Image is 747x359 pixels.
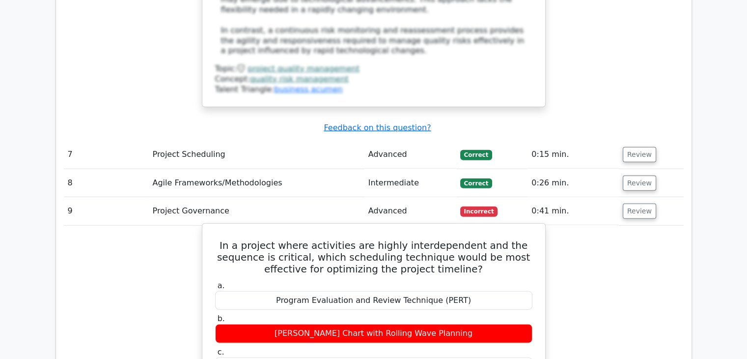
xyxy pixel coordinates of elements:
span: b. [218,314,225,323]
td: Intermediate [364,169,456,197]
td: 0:41 min. [527,197,619,225]
td: 0:15 min. [527,141,619,169]
span: Incorrect [460,207,498,216]
button: Review [623,204,656,219]
td: Project Governance [148,197,364,225]
div: Topic: [215,64,532,74]
td: 9 [64,197,149,225]
td: 7 [64,141,149,169]
span: a. [218,281,225,290]
button: Review [623,176,656,191]
div: Talent Triangle: [215,64,532,94]
a: quality risk management [250,74,349,84]
a: project quality management [248,64,360,73]
span: Correct [460,150,492,160]
div: Program Evaluation and Review Technique (PERT) [215,291,532,310]
button: Review [623,147,656,162]
td: Agile Frameworks/Methodologies [148,169,364,197]
span: c. [218,347,224,357]
a: business acumen [274,85,342,94]
td: 8 [64,169,149,197]
td: Advanced [364,197,456,225]
a: Feedback on this question? [324,123,431,132]
div: [PERSON_NAME] Chart with Rolling Wave Planning [215,324,532,343]
div: Concept: [215,74,532,85]
td: Advanced [364,141,456,169]
h5: In a project where activities are highly interdependent and the sequence is critical, which sched... [214,239,533,275]
td: 0:26 min. [527,169,619,197]
span: Correct [460,179,492,188]
td: Project Scheduling [148,141,364,169]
